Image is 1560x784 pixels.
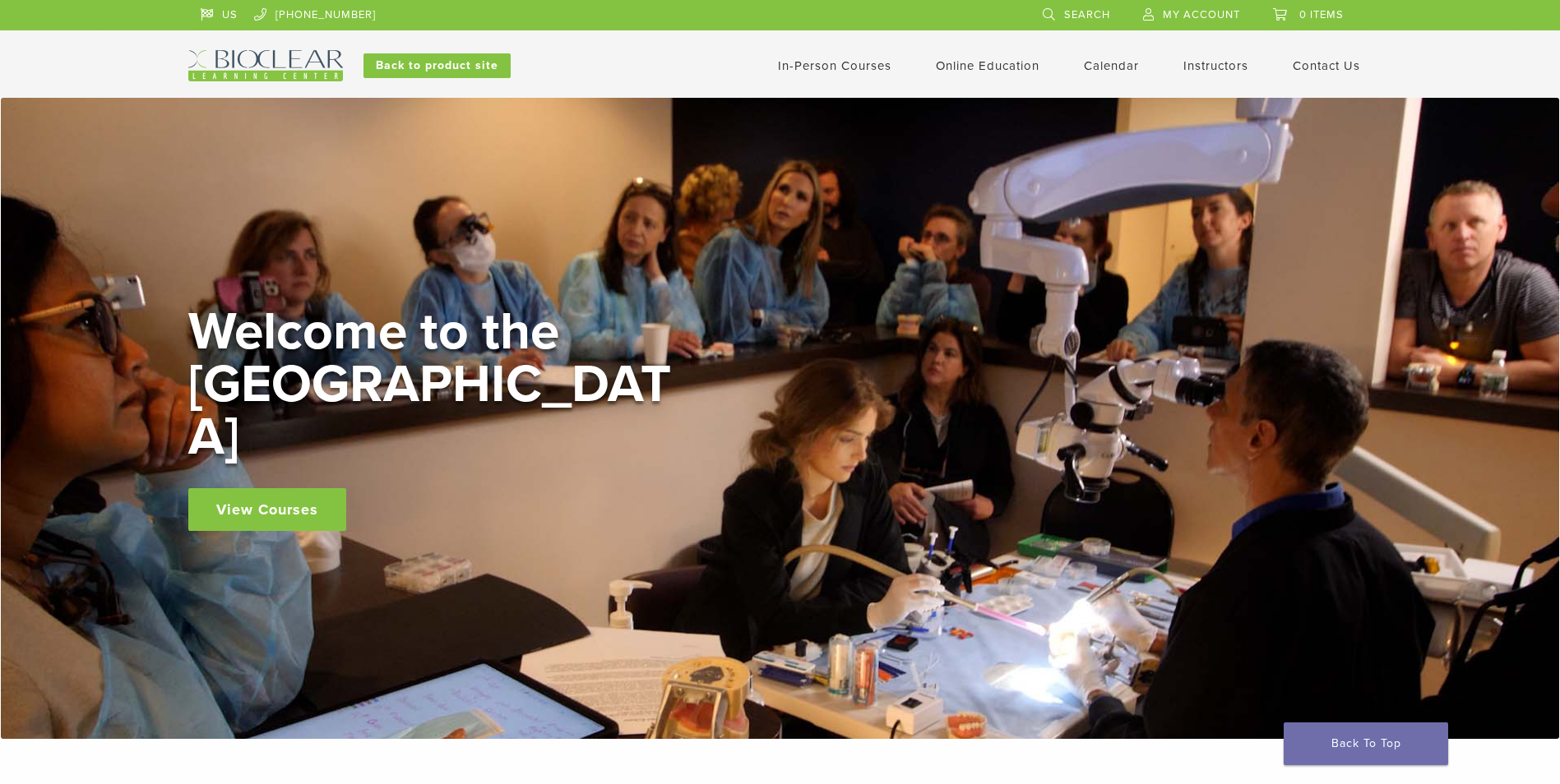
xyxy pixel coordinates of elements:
[363,53,511,78] a: Back to product site
[1064,8,1110,21] span: Search
[1084,58,1139,73] a: Calendar
[778,58,891,73] a: In-Person Courses
[936,58,1039,73] a: Online Education
[1299,8,1344,21] span: 0 items
[188,306,682,463] h2: Welcome to the [GEOGRAPHIC_DATA]
[188,488,346,531] a: View Courses
[1163,8,1240,21] span: My Account
[1284,722,1448,765] a: Back To Top
[1183,58,1248,73] a: Instructors
[188,50,343,81] img: Bioclear
[1293,58,1360,73] a: Contact Us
